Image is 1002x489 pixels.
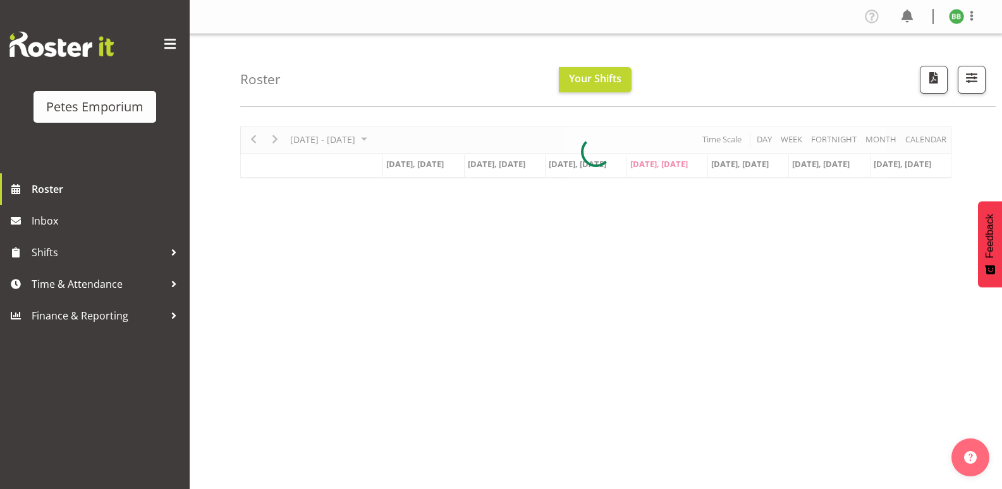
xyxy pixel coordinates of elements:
[9,32,114,57] img: Rosterit website logo
[920,66,948,94] button: Download a PDF of the roster according to the set date range.
[569,71,621,85] span: Your Shifts
[559,67,632,92] button: Your Shifts
[46,97,144,116] div: Petes Emporium
[984,214,996,258] span: Feedback
[964,451,977,464] img: help-xxl-2.png
[949,9,964,24] img: beena-bist9974.jpg
[958,66,986,94] button: Filter Shifts
[32,306,164,325] span: Finance & Reporting
[32,211,183,230] span: Inbox
[32,275,164,294] span: Time & Attendance
[240,72,281,87] h4: Roster
[978,201,1002,287] button: Feedback - Show survey
[32,243,164,262] span: Shifts
[32,180,183,199] span: Roster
